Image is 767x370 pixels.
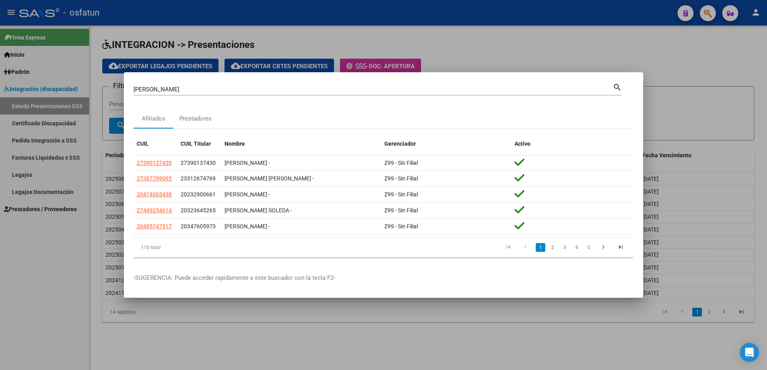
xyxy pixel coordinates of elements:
[225,206,378,215] div: [PERSON_NAME] SOLEDA -
[384,207,418,214] span: Z99 - Sin Filial
[740,343,759,362] div: Open Intercom Messenger
[225,174,378,183] div: [PERSON_NAME] [PERSON_NAME] -
[384,191,418,198] span: Z99 - Sin Filial
[384,223,418,230] span: Z99 - Sin Filial
[548,243,557,252] a: 2
[518,243,533,252] a: go to previous page
[137,207,172,214] span: 27449254614
[221,135,381,152] datatable-header-cell: Nombre
[384,160,418,166] span: Z99 - Sin Filial
[177,135,221,152] datatable-header-cell: CUIL Titular
[225,158,378,168] div: [PERSON_NAME] -
[181,160,216,166] span: 27390137430
[181,207,216,214] span: 20323645265
[582,241,594,254] li: page 5
[613,82,622,91] mat-icon: search
[225,222,378,231] div: [PERSON_NAME] -
[613,243,628,252] a: go to last page
[181,140,211,147] span: CUIL Titular
[584,243,593,252] a: 5
[133,135,177,152] datatable-header-cell: CUIL
[179,114,212,123] div: Prestadores
[137,175,172,182] span: 27387789095
[137,140,149,147] span: CUIL
[142,114,165,123] div: Afiliados
[137,160,172,166] span: 27390137430
[225,190,378,199] div: [PERSON_NAME] -
[560,243,569,252] a: 3
[596,243,611,252] a: go to next page
[501,243,516,252] a: go to first page
[570,241,582,254] li: page 4
[511,135,634,152] datatable-header-cell: Activo
[535,241,546,254] li: page 1
[137,223,172,230] span: 20485747517
[384,175,418,182] span: Z99 - Sin Filial
[558,241,570,254] li: page 3
[181,191,216,198] span: 20232900661
[536,243,545,252] a: 1
[572,243,581,252] a: 4
[225,140,245,147] span: Nombre
[181,175,216,182] span: 23312674769
[133,237,232,257] div: 110 total
[133,273,634,283] p: -SUGERENCIA: Puede acceder rapidamente a este buscador con la tecla F2-
[381,135,511,152] datatable-header-cell: Gerenciador
[515,140,531,147] span: Activo
[137,191,172,198] span: 20474063438
[384,140,416,147] span: Gerenciador
[546,241,558,254] li: page 2
[181,223,216,230] span: 20347605973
